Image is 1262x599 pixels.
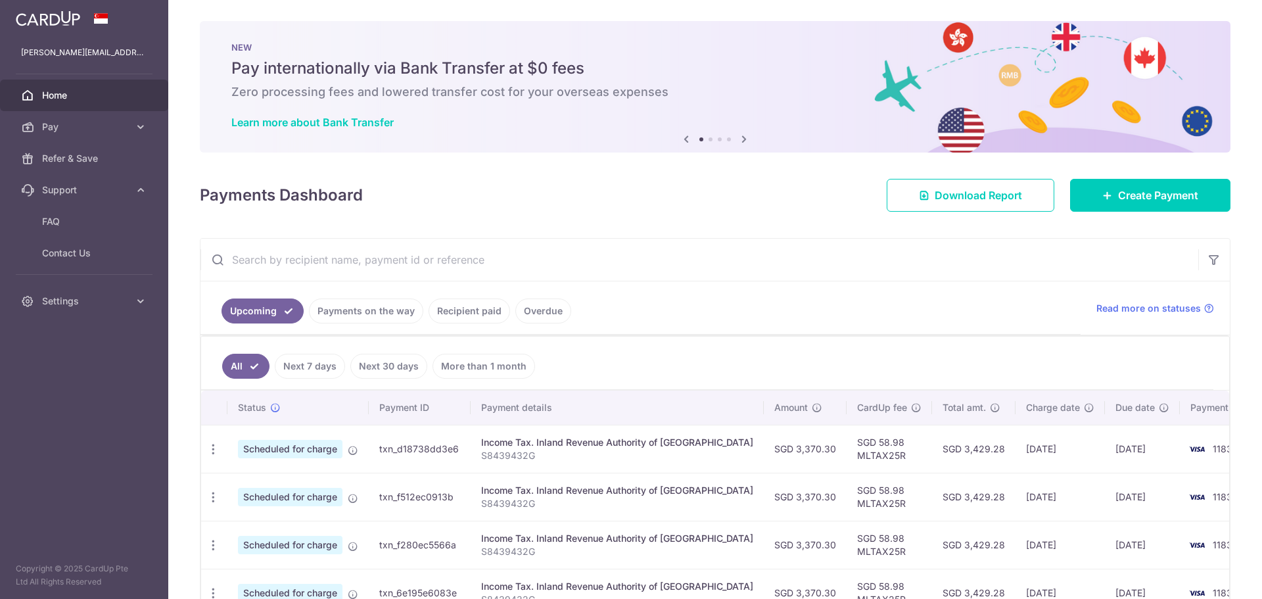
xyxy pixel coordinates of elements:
span: 1183 [1213,539,1232,550]
td: [DATE] [1105,473,1180,521]
span: Create Payment [1118,187,1198,203]
span: Pay [42,120,129,133]
input: Search by recipient name, payment id or reference [200,239,1198,281]
span: CardUp fee [857,401,907,414]
span: 1183 [1213,443,1232,454]
a: All [222,354,269,379]
a: Upcoming [222,299,304,323]
td: [DATE] [1016,521,1105,569]
a: Download Report [887,179,1054,212]
span: Refer & Save [42,152,129,165]
td: SGD 58.98 MLTAX25R [847,521,932,569]
iframe: Opens a widget where you can find more information [1178,560,1249,592]
a: Next 30 days [350,354,427,379]
td: [DATE] [1105,521,1180,569]
a: Payments on the way [309,299,423,323]
span: Scheduled for charge [238,536,342,554]
td: [DATE] [1016,473,1105,521]
td: SGD 58.98 MLTAX25R [847,473,932,521]
span: 1183 [1213,587,1232,598]
td: SGD 3,429.28 [932,521,1016,569]
p: S8439432G [481,545,753,558]
h4: Payments Dashboard [200,183,363,207]
span: Status [238,401,266,414]
span: Download Report [935,187,1022,203]
a: Create Payment [1070,179,1230,212]
span: Read more on statuses [1096,302,1201,315]
div: Income Tax. Inland Revenue Authority of [GEOGRAPHIC_DATA] [481,436,753,449]
a: Recipient paid [429,299,510,323]
td: [DATE] [1016,425,1105,473]
td: SGD 3,370.30 [764,425,847,473]
span: Amount [774,401,808,414]
span: Charge date [1026,401,1080,414]
span: Scheduled for charge [238,488,342,506]
td: SGD 3,429.28 [932,473,1016,521]
span: Contact Us [42,247,129,260]
td: SGD 3,429.28 [932,425,1016,473]
img: CardUp [16,11,80,26]
span: Due date [1115,401,1155,414]
td: txn_f512ec0913b [369,473,471,521]
span: Settings [42,295,129,308]
span: Support [42,183,129,197]
span: Home [42,89,129,102]
td: txn_f280ec5566a [369,521,471,569]
p: S8439432G [481,497,753,510]
h5: Pay internationally via Bank Transfer at $0 fees [231,58,1199,79]
h6: Zero processing fees and lowered transfer cost for your overseas expenses [231,84,1199,100]
span: Total amt. [943,401,986,414]
a: Overdue [515,299,571,323]
td: txn_d18738dd3e6 [369,425,471,473]
td: SGD 3,370.30 [764,473,847,521]
div: Income Tax. Inland Revenue Authority of [GEOGRAPHIC_DATA] [481,580,753,593]
div: Income Tax. Inland Revenue Authority of [GEOGRAPHIC_DATA] [481,532,753,545]
p: S8439432G [481,449,753,462]
th: Payment details [471,391,764,425]
a: Learn more about Bank Transfer [231,116,394,129]
td: SGD 58.98 MLTAX25R [847,425,932,473]
th: Payment ID [369,391,471,425]
span: FAQ [42,215,129,228]
p: NEW [231,42,1199,53]
img: Bank Card [1184,489,1210,505]
a: Read more on statuses [1096,302,1214,315]
span: 1183 [1213,491,1232,502]
td: SGD 3,370.30 [764,521,847,569]
td: [DATE] [1105,425,1180,473]
a: Next 7 days [275,354,345,379]
div: Income Tax. Inland Revenue Authority of [GEOGRAPHIC_DATA] [481,484,753,497]
span: Scheduled for charge [238,440,342,458]
p: [PERSON_NAME][EMAIL_ADDRESS][DOMAIN_NAME] [21,46,147,59]
img: Bank Card [1184,441,1210,457]
img: Bank Card [1184,537,1210,553]
img: Bank transfer banner [200,21,1230,153]
a: More than 1 month [432,354,535,379]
